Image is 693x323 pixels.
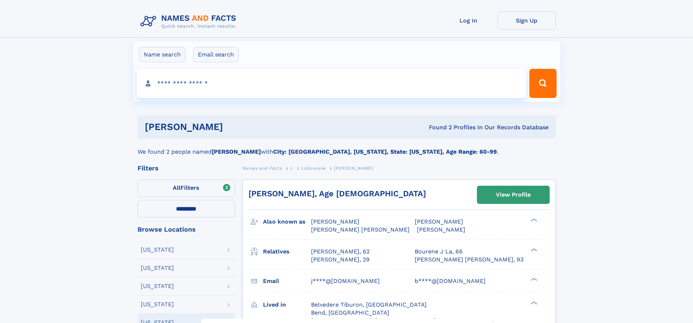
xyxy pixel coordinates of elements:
[290,166,293,171] span: L
[263,245,311,258] h3: Relatives
[415,218,463,225] span: [PERSON_NAME]
[529,218,538,222] div: ❯
[415,256,523,264] a: [PERSON_NAME] [PERSON_NAME], 93
[311,226,410,233] span: [PERSON_NAME] [PERSON_NAME]
[529,247,538,252] div: ❯
[248,189,426,198] a: [PERSON_NAME], Age [DEMOGRAPHIC_DATA]
[138,180,235,197] label: Filters
[311,301,427,308] span: Belvedere Tiburon, [GEOGRAPHIC_DATA]
[498,12,556,29] a: Sign Up
[529,300,538,305] div: ❯
[334,166,373,171] span: [PERSON_NAME]
[138,165,235,172] div: Filters
[173,184,180,191] span: All
[311,309,389,316] span: Bend, [GEOGRAPHIC_DATA]
[529,277,538,281] div: ❯
[141,302,174,307] div: [US_STATE]
[417,226,465,233] span: [PERSON_NAME]
[301,164,326,173] a: Labourene
[263,299,311,311] h3: Lived in
[263,275,311,287] h3: Email
[145,122,326,131] h1: [PERSON_NAME]
[529,69,556,98] button: Search Button
[439,12,498,29] a: Log In
[477,186,549,204] a: View Profile
[311,256,370,264] a: [PERSON_NAME], 29
[496,186,531,203] div: View Profile
[137,69,526,98] input: search input
[138,226,235,233] div: Browse Locations
[139,47,186,62] label: Name search
[141,283,174,289] div: [US_STATE]
[138,139,556,156] div: We found 2 people named with .
[242,164,282,173] a: Names and Facts
[212,148,261,155] b: [PERSON_NAME]
[290,164,293,173] a: L
[138,12,242,31] img: Logo Names and Facts
[263,216,311,228] h3: Also known as
[193,47,239,62] label: Email search
[141,247,174,253] div: [US_STATE]
[141,265,174,271] div: [US_STATE]
[311,248,370,256] a: [PERSON_NAME], 62
[326,123,549,131] div: Found 2 Profiles In Our Records Database
[415,248,463,256] a: Bourene J La, 66
[301,166,326,171] span: Labourene
[273,148,497,155] b: City: [GEOGRAPHIC_DATA], [US_STATE], State: [US_STATE], Age Range: 60-99
[311,218,359,225] span: [PERSON_NAME]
